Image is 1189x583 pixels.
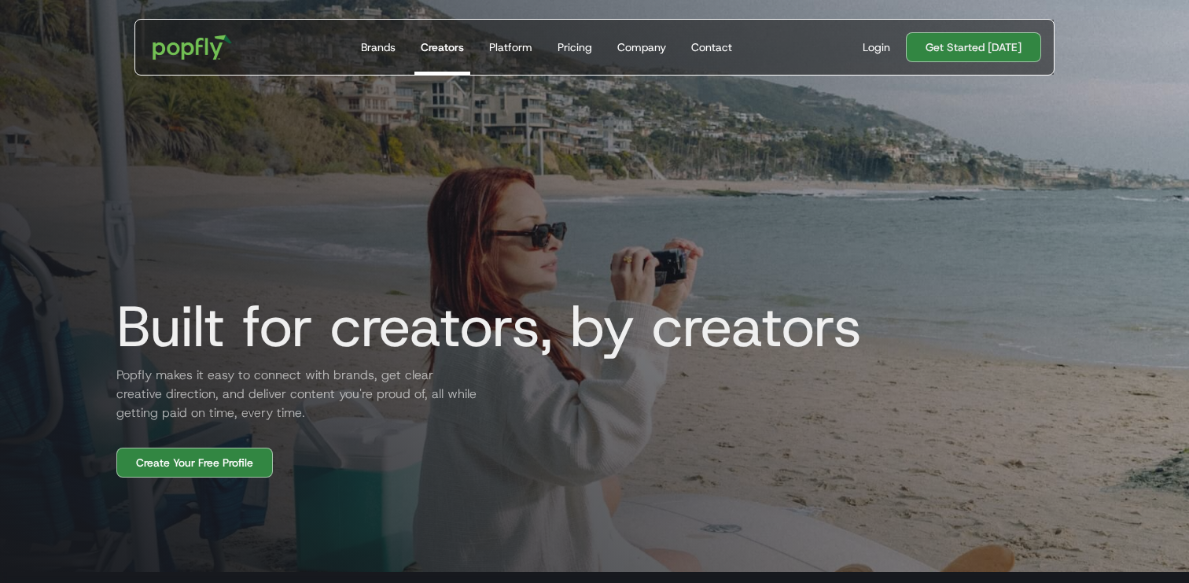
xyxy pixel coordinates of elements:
a: Login [856,39,896,55]
div: Pricing [558,39,592,55]
a: Brands [355,20,402,75]
h1: Built for creators, by creators [104,295,862,358]
a: Creators [414,20,470,75]
a: Platform [483,20,539,75]
a: home [142,24,243,71]
a: Get Started [DATE] [906,32,1041,62]
div: Creators [421,39,464,55]
h2: Popfly makes it easy to connect with brands, get clear creative direction, and deliver content yo... [104,366,481,422]
div: Company [617,39,666,55]
a: Contact [685,20,738,75]
a: Company [611,20,672,75]
a: Create Your Free Profile [116,448,273,478]
div: Brands [361,39,396,55]
div: Platform [489,39,532,55]
a: Pricing [551,20,598,75]
div: Login [863,39,890,55]
div: Contact [691,39,732,55]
